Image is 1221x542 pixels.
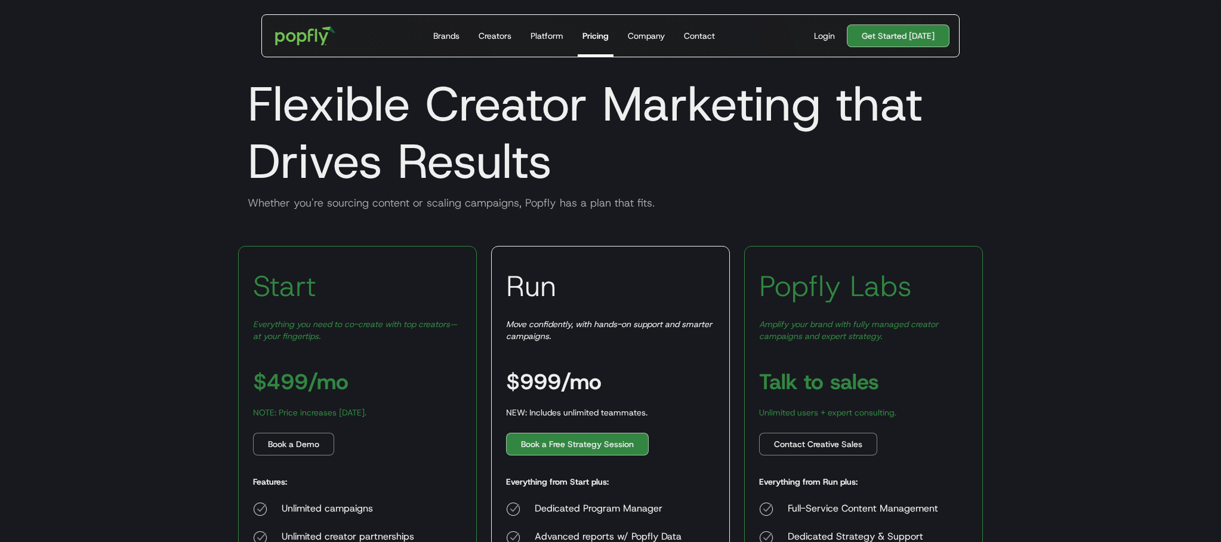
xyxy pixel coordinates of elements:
[759,433,877,455] a: Contact Creative Sales
[506,433,649,455] a: Book a Free Strategy Session
[582,30,609,42] div: Pricing
[506,319,712,341] em: Move confidently, with hands-on support and smarter campaigns.
[759,406,896,418] div: Unlimited users + expert consulting.
[759,319,938,341] em: Amplify your brand with fully managed creator campaigns and expert strategy.
[531,30,563,42] div: Platform
[759,476,858,488] h5: Everything from Run plus:
[788,502,954,516] div: Full-Service Content Management
[506,476,609,488] h5: Everything from Start plus:
[679,15,720,57] a: Contact
[238,75,983,190] h1: Flexible Creator Marketing that Drives Results
[253,433,334,455] a: Book a Demo
[809,30,840,42] a: Login
[628,30,665,42] div: Company
[526,15,568,57] a: Platform
[847,24,949,47] a: Get Started [DATE]
[253,319,457,341] em: Everything you need to co-create with top creators—at your fingertips.
[535,502,699,516] div: Dedicated Program Manager
[684,30,715,42] div: Contact
[474,15,516,57] a: Creators
[506,406,647,418] div: NEW: Includes unlimited teammates.
[759,268,912,304] h3: Popfly Labs
[479,30,511,42] div: Creators
[521,438,634,450] div: Book a Free Strategy Session
[506,371,602,392] h3: $999/mo
[253,268,316,304] h3: Start
[623,15,670,57] a: Company
[814,30,835,42] div: Login
[433,30,460,42] div: Brands
[253,476,287,488] h5: Features:
[253,371,349,392] h3: $499/mo
[253,406,366,418] div: NOTE: Price increases [DATE].
[774,438,862,450] div: Contact Creative Sales
[282,502,417,516] div: Unlimited campaigns
[267,18,344,54] a: home
[428,15,464,57] a: Brands
[506,268,556,304] h3: Run
[238,196,983,210] div: Whether you're sourcing content or scaling campaigns, Popfly has a plan that fits.
[268,438,319,450] div: Book a Demo
[759,371,879,392] h3: Talk to sales
[578,15,613,57] a: Pricing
